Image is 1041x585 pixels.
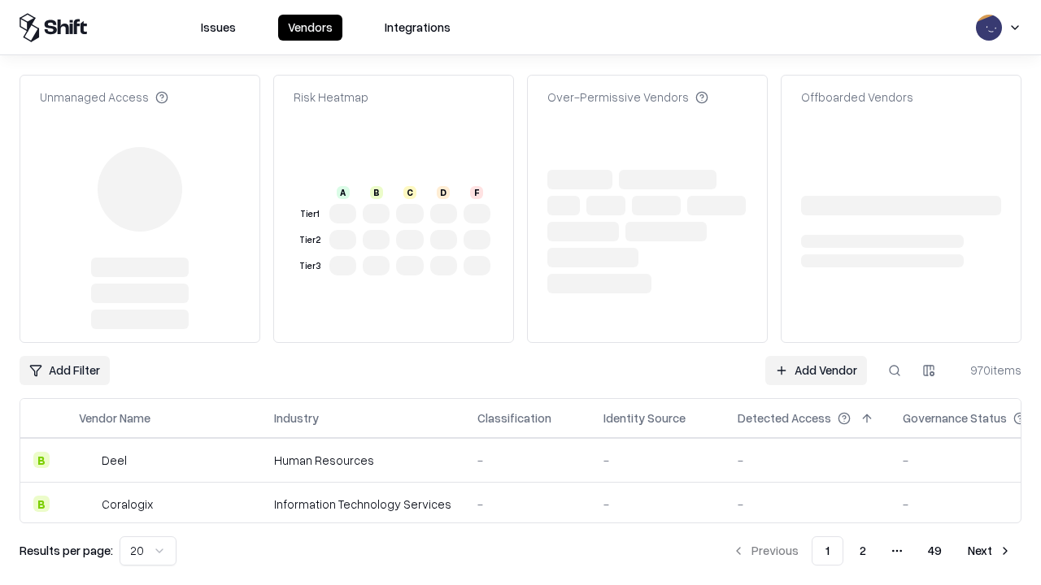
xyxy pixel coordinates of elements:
div: Governance Status [903,409,1007,427]
div: Over-Permissive Vendors [547,89,708,106]
div: Classification [477,409,551,427]
div: F [470,186,483,199]
button: Add Filter [20,356,110,385]
div: - [603,452,712,469]
div: B [33,496,50,512]
img: Coralogix [79,496,95,512]
p: Results per page: [20,542,113,559]
div: - [477,496,577,513]
div: Tier 2 [297,233,323,247]
div: - [603,496,712,513]
div: - [738,496,877,513]
div: Offboarded Vendors [801,89,913,106]
div: A [337,186,350,199]
div: Detected Access [738,409,831,427]
div: C [403,186,416,199]
img: Deel [79,452,95,468]
div: - [738,452,877,469]
div: - [477,452,577,469]
a: Add Vendor [765,356,867,385]
div: Vendor Name [79,409,150,427]
div: Deel [102,452,127,469]
nav: pagination [722,536,1021,565]
div: D [437,186,450,199]
div: B [370,186,383,199]
div: Coralogix [102,496,153,513]
div: Unmanaged Access [40,89,168,106]
button: Vendors [278,15,342,41]
button: 2 [847,536,879,565]
div: B [33,452,50,468]
button: 1 [812,536,843,565]
div: Identity Source [603,409,686,427]
button: Integrations [375,15,460,41]
div: Industry [274,409,319,427]
div: Human Resources [274,452,451,469]
div: Tier 1 [297,207,323,221]
div: Tier 3 [297,259,323,273]
button: 49 [915,536,955,565]
div: 970 items [956,362,1021,379]
div: Risk Heatmap [294,89,368,106]
button: Issues [191,15,246,41]
button: Next [958,536,1021,565]
div: Information Technology Services [274,496,451,513]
